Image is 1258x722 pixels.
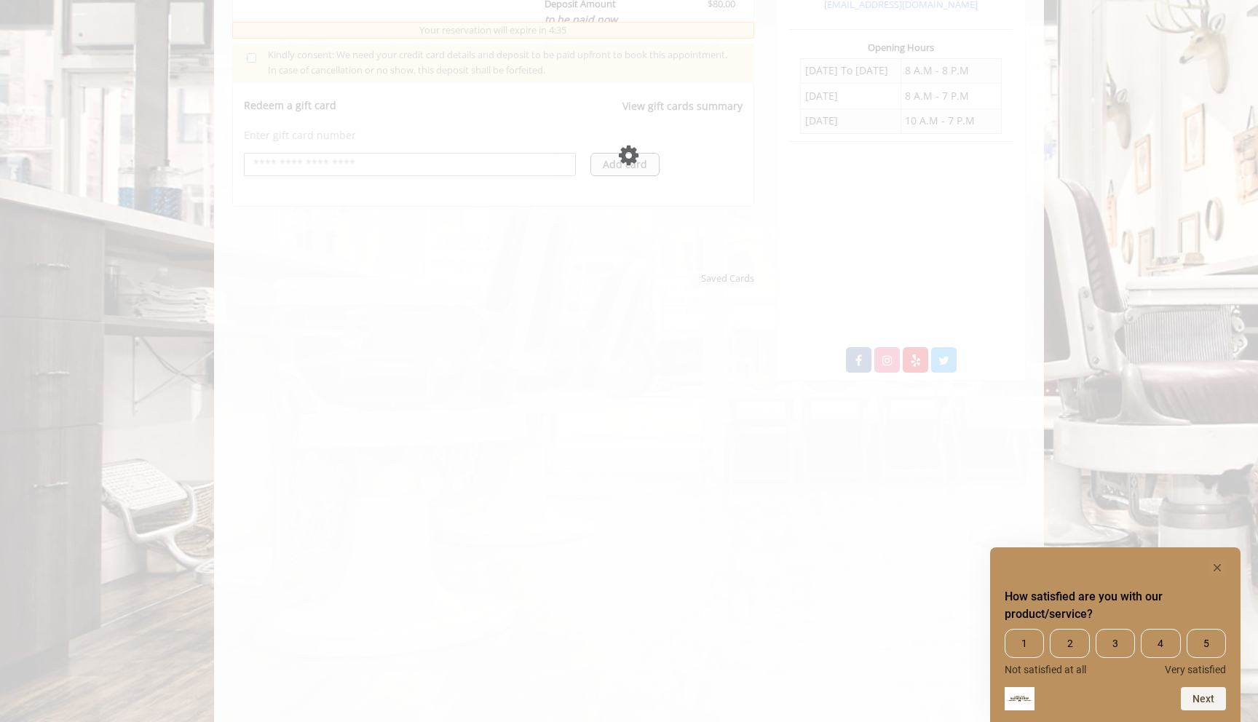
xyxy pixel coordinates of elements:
span: 4 [1141,629,1180,658]
div: How satisfied are you with our product/service? Select an option from 1 to 5, with 1 being Not sa... [1005,559,1226,710]
div: How satisfied are you with our product/service? Select an option from 1 to 5, with 1 being Not sa... [1005,629,1226,675]
span: Very satisfied [1165,664,1226,675]
button: Hide survey [1208,559,1226,576]
button: Next question [1181,687,1226,710]
span: 2 [1050,629,1089,658]
span: 3 [1096,629,1135,658]
span: 1 [1005,629,1044,658]
span: 5 [1187,629,1226,658]
h2: How satisfied are you with our product/service? Select an option from 1 to 5, with 1 being Not sa... [1005,588,1226,623]
span: Not satisfied at all [1005,664,1086,675]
